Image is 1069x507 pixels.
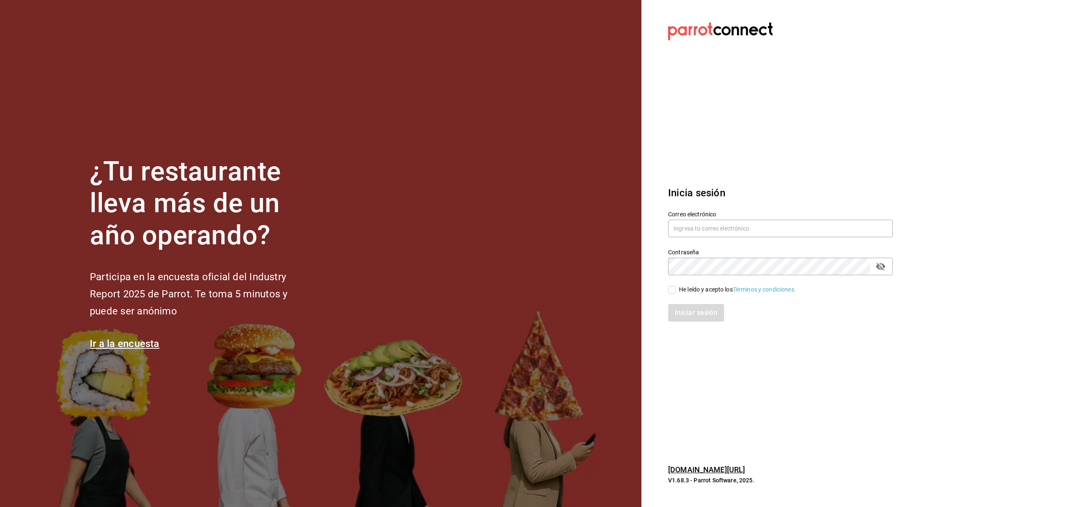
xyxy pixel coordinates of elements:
label: Correo electrónico [668,211,893,217]
a: Términos y condiciones. [733,286,796,293]
p: V1.68.3 - Parrot Software, 2025. [668,476,893,484]
label: Contraseña [668,249,893,255]
h2: Participa en la encuesta oficial del Industry Report 2025 de Parrot. Te toma 5 minutos y puede se... [90,269,315,319]
input: Ingresa tu correo electrónico [668,220,893,237]
a: Ir a la encuesta [90,338,160,350]
h1: ¿Tu restaurante lleva más de un año operando? [90,156,315,252]
h3: Inicia sesión [668,185,893,200]
button: passwordField [874,259,888,274]
div: He leído y acepto los [679,285,796,294]
a: [DOMAIN_NAME][URL] [668,465,745,474]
